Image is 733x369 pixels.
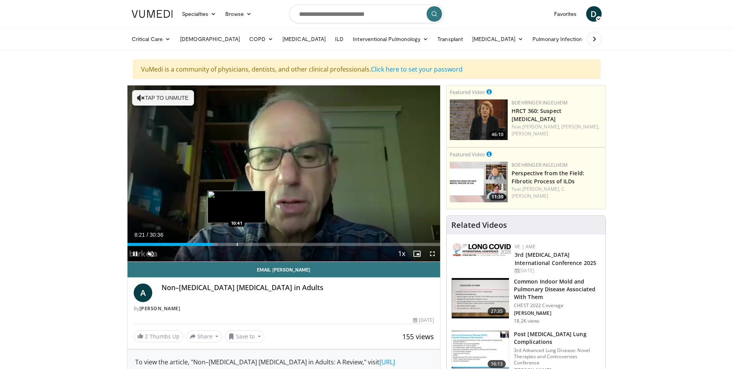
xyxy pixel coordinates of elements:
a: 3rd [MEDICAL_DATA] International Conference 2025 [515,251,596,266]
a: Transplant [433,31,468,47]
img: image.jpeg [207,191,265,223]
button: Tap to unmute [132,90,194,106]
a: [DEMOGRAPHIC_DATA] [175,31,245,47]
a: D [586,6,602,22]
img: 7e353de0-d5d2-4f37-a0ac-0ef5f1a491ce.150x105_q85_crop-smart_upscale.jpg [452,278,509,318]
p: [PERSON_NAME] [514,310,601,316]
div: Progress Bar [128,243,440,246]
img: VuMedi Logo [132,10,173,18]
span: 11:39 [489,193,506,200]
span: 2 [145,333,148,340]
a: Interventional Pulmonology [348,31,433,47]
img: 8340d56b-4f12-40ce-8f6a-f3da72802623.png.150x105_q85_crop-smart_upscale.png [450,99,508,140]
a: C. [PERSON_NAME] [512,186,566,199]
a: Email [PERSON_NAME] [128,262,440,277]
span: 155 views [402,332,434,341]
span: 46:10 [489,131,506,138]
input: Search topics, interventions [289,5,444,23]
a: [PERSON_NAME], [561,123,599,130]
p: 3rd Advanced Lung Disease: Novel Therapies and Controversies Conference [514,347,601,366]
span: 30:36 [150,232,163,238]
a: 2 Thumbs Up [134,330,183,342]
a: Specialties [177,6,221,22]
a: Boehringer Ingelheim [512,99,568,106]
div: Feat. [512,186,602,200]
a: 27:35 Common Indoor Mold and Pulmonary Disease Associated With Them CHEST 2022 Coverage [PERSON_N... [451,278,601,324]
button: Playback Rate [394,246,409,261]
button: Share [186,330,222,343]
video-js: Video Player [128,85,440,262]
a: Boehringer Ingelheim [512,162,568,168]
a: A [134,284,152,302]
div: Feat. [512,123,602,137]
a: [MEDICAL_DATA] [468,31,528,47]
a: HRCT 360: Suspect [MEDICAL_DATA] [512,107,561,123]
img: a2792a71-925c-4fc2-b8ef-8d1b21aec2f7.png.150x105_q85_autocrop_double_scale_upscale_version-0.2.jpg [453,243,511,256]
a: [PERSON_NAME], [522,186,560,192]
div: [DATE] [413,317,434,324]
p: 18.2K views [514,318,539,324]
h4: Non–[MEDICAL_DATA] [MEDICAL_DATA] in Adults [162,284,434,292]
div: By [134,305,434,312]
a: ILD [330,31,348,47]
small: Featured Video [450,89,485,96]
h3: Common Indoor Mold and Pulmonary Disease Associated With Them [514,278,601,301]
a: Favorites [549,6,582,22]
a: [PERSON_NAME] [139,305,180,312]
button: Enable picture-in-picture mode [409,246,425,261]
span: 27:35 [488,307,506,315]
button: Pause [128,246,143,261]
button: Save to [225,330,264,343]
a: Click here to set your password [371,65,463,73]
span: / [147,232,148,238]
span: 16:13 [488,360,506,368]
a: [PERSON_NAME] [512,130,548,137]
a: COPD [245,31,278,47]
h3: Post [MEDICAL_DATA] Lung Complications [514,330,601,346]
div: [DATE] [515,267,599,274]
a: Browse [221,6,256,22]
h4: Related Videos [451,220,507,230]
a: [PERSON_NAME], [522,123,560,130]
a: Critical Care [127,31,175,47]
button: Fullscreen [425,246,440,261]
a: 46:10 [450,99,508,140]
a: Pulmonary Infection [528,31,595,47]
small: Featured Video [450,151,485,158]
span: 8:21 [134,232,145,238]
div: VuMedi is a community of physicians, dentists, and other clinical professionals. [133,60,600,79]
a: Perspective from the Field: Fibrotic Process of ILDs [512,169,584,185]
a: 11:39 [450,162,508,202]
img: 0d260a3c-dea8-4d46-9ffd-2859801fb613.png.150x105_q85_crop-smart_upscale.png [450,162,508,202]
p: CHEST 2022 Coverage [514,302,601,309]
a: VE | AME [515,243,536,250]
a: [MEDICAL_DATA] [278,31,330,47]
button: Unmute [143,246,158,261]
